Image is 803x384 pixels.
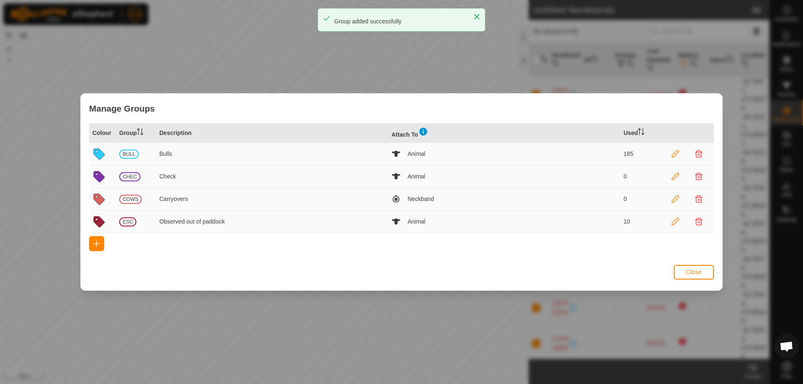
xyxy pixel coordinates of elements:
span: BULL [119,150,139,159]
img: information [418,127,428,137]
th: Used [620,123,660,143]
button: Close [674,265,714,280]
p-celleditor: 10 [624,218,630,225]
span: Close [686,269,702,275]
th: Description [156,123,388,143]
p-celleditor: 0 [624,173,627,180]
p-celleditor: Check [159,173,176,180]
span: Animal [407,217,425,226]
span: COWS [119,195,142,204]
th: Colour [89,123,116,143]
th: Attach To [388,123,620,143]
p-celleditor: Carryovers [159,196,188,202]
span: Animal [407,150,425,158]
div: Group added successfully [334,17,465,26]
span: ESC [119,217,136,226]
button: Close [471,11,483,23]
div: Open chat [774,334,799,359]
span: Neckband [407,195,434,203]
th: Group [116,123,156,143]
p-celleditor: 0 [624,196,627,202]
p-celleditor: Observed out of paddock [159,218,225,225]
div: Manage Groups [81,94,722,123]
span: Animal [407,172,425,181]
p-celleditor: 185 [624,150,633,157]
span: CHEC [119,172,141,181]
p-celleditor: Bulls [159,150,172,157]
